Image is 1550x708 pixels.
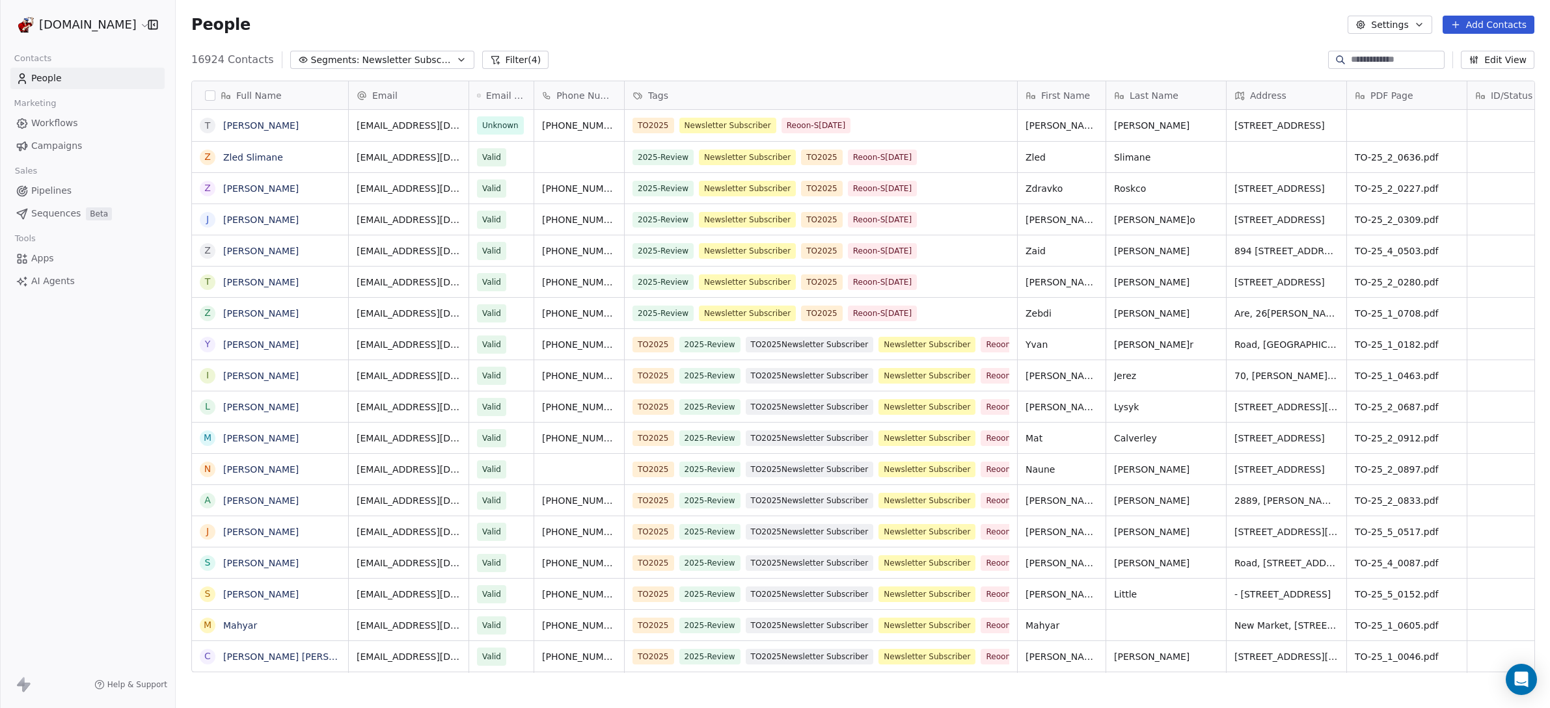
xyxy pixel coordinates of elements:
[357,588,461,601] span: [EMAIL_ADDRESS][DOMAIN_NAME]
[31,207,81,220] span: Sequences
[86,207,112,220] span: Beta
[206,369,209,382] div: I
[1250,89,1286,102] span: Address
[632,524,674,540] span: TO2025
[1026,119,1098,132] span: [PERSON_NAME]
[205,275,211,289] div: T
[746,368,874,384] span: TO2025Newsletter Subscriber
[482,244,501,257] span: Valid
[981,337,1050,352] span: Reoon-S[DATE]
[39,16,137,33] span: [DOMAIN_NAME]
[1347,81,1467,109] div: PDF Page
[648,89,668,102] span: Tags
[1227,81,1346,109] div: Address
[357,463,461,476] span: [EMAIL_ADDRESS][DOMAIN_NAME]
[18,17,34,33] img: logomanalone.png
[1234,369,1339,382] span: 70, [PERSON_NAME], Drive Units
[357,213,461,226] span: [EMAIL_ADDRESS][DOMAIN_NAME]
[1355,369,1459,382] span: TO-25_1_0463.pdf
[1018,81,1106,109] div: First Name
[981,399,1050,415] span: Reoon-S[DATE]
[1114,276,1218,289] span: [PERSON_NAME]
[801,150,843,165] span: TO2025
[204,462,211,476] div: N
[542,244,616,257] span: [PHONE_NUMBER]
[223,402,299,412] a: [PERSON_NAME]
[1355,463,1459,476] span: TO-25_2_0897.pdf
[357,525,461,538] span: [EMAIL_ADDRESS][DOMAIN_NAME]
[632,150,694,165] span: 2025-Review
[679,586,741,602] span: 2025-Review
[1026,494,1098,507] span: [PERSON_NAME]
[8,49,57,68] span: Contacts
[1114,494,1218,507] span: [PERSON_NAME]
[31,252,54,265] span: Apps
[981,586,1050,602] span: Reoon-S[DATE]
[1234,432,1339,445] span: [STREET_ADDRESS]
[699,274,796,290] span: Newsletter Subscriber
[1026,463,1098,476] span: Naune
[1130,89,1178,102] span: Last Name
[191,15,251,34] span: People
[848,306,917,321] span: Reoon-S[DATE]
[746,462,874,477] span: TO2025Newsletter Subscriber
[1234,213,1339,226] span: [STREET_ADDRESS]
[542,338,616,351] span: [PHONE_NUMBER]
[1355,307,1459,320] span: TO-25_1_0708.pdf
[482,151,501,164] span: Valid
[1355,400,1459,413] span: TO-25_2_0687.pdf
[486,89,526,102] span: Email Verification Status
[482,51,549,69] button: Filter(4)
[482,182,501,195] span: Valid
[632,243,694,259] span: 2025-Review
[357,151,461,164] span: [EMAIL_ADDRESS][DOMAIN_NAME]
[223,558,299,568] a: [PERSON_NAME]
[679,618,741,633] span: 2025-Review
[542,588,616,601] span: [PHONE_NUMBER]
[482,369,501,382] span: Valid
[1114,244,1218,257] span: [PERSON_NAME]
[94,679,167,690] a: Help & Support
[679,337,741,352] span: 2025-Review
[1506,664,1537,695] div: Open Intercom Messenger
[981,618,1050,633] span: Reoon-S[DATE]
[223,215,299,225] a: [PERSON_NAME]
[357,619,461,632] span: [EMAIL_ADDRESS][DOMAIN_NAME]
[31,274,75,288] span: AI Agents
[204,618,211,632] div: M
[205,119,211,133] div: T
[1234,619,1339,632] span: New Market, [STREET_ADDRESS]
[878,368,975,384] span: Newsletter Subscriber
[1026,432,1098,445] span: Mat
[482,432,501,445] span: Valid
[878,430,975,446] span: Newsletter Subscriber
[482,213,501,226] span: Valid
[981,493,1050,508] span: Reoon-S[DATE]
[1234,276,1339,289] span: [STREET_ADDRESS]
[981,555,1050,571] span: Reoon-S[DATE]
[746,618,874,633] span: TO2025Newsletter Subscriber
[482,119,519,132] span: Unknown
[357,432,461,445] span: [EMAIL_ADDRESS][DOMAIN_NAME]
[223,464,299,475] a: [PERSON_NAME]
[223,495,299,506] a: [PERSON_NAME]
[746,337,874,352] span: TO2025Newsletter Subscriber
[542,432,616,445] span: [PHONE_NUMBER]
[357,182,461,195] span: [EMAIL_ADDRESS][DOMAIN_NAME]
[204,306,211,320] div: Z
[192,81,348,109] div: Full Name
[746,555,874,571] span: TO2025Newsletter Subscriber
[746,493,874,508] span: TO2025Newsletter Subscriber
[107,679,167,690] span: Help & Support
[848,150,917,165] span: Reoon-S[DATE]
[205,587,211,601] div: S
[204,181,211,195] div: Z
[878,649,975,664] span: Newsletter Subscriber
[9,229,41,248] span: Tools
[1355,276,1459,289] span: TO-25_2_0280.pdf
[632,399,674,415] span: TO2025
[699,306,796,321] span: Newsletter Subscriber
[362,53,454,67] span: Newsletter Subscribers
[1026,588,1098,601] span: [PERSON_NAME]
[1114,432,1218,445] span: Calverley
